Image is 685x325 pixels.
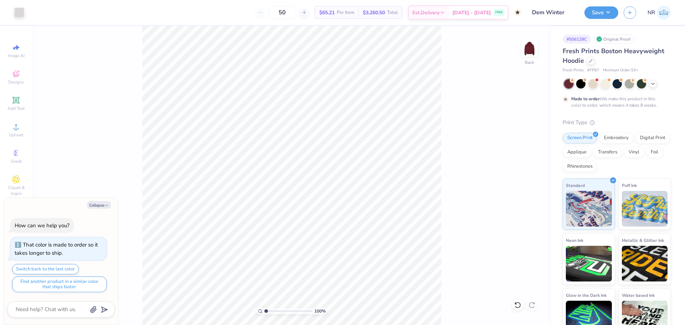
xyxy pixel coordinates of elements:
div: Original Proof [594,35,634,44]
img: Niki Roselle Tendencia [657,6,671,20]
div: How can we help you? [15,222,70,229]
span: Image AI [8,53,25,59]
span: Total [387,9,398,16]
span: Puff Ink [622,182,637,189]
span: Est. Delivery [412,9,440,16]
span: $3,260.50 [363,9,385,16]
span: Fresh Prints Boston Heavyweight Hoodie [563,47,664,65]
div: Applique [563,147,591,158]
span: Minimum Order: 50 + [603,67,639,73]
span: Water based Ink [622,291,655,299]
span: FREE [495,10,503,15]
div: Embroidery [599,133,633,143]
span: Glow in the Dark Ink [566,291,607,299]
img: Puff Ink [622,191,668,227]
div: Vinyl [624,147,644,158]
div: Screen Print [563,133,597,143]
a: NR [648,6,671,20]
div: Foil [646,147,663,158]
span: Standard [566,182,585,189]
div: That color is made to order so it takes longer to ship. [15,241,98,257]
div: # 506128C [563,35,591,44]
img: Neon Ink [566,246,612,281]
span: Fresh Prints [563,67,584,73]
div: Rhinestones [563,161,597,172]
img: Metallic & Glitter Ink [622,246,668,281]
span: 100 % [314,308,326,314]
div: Back [525,59,534,66]
div: We make this product in this color to order, which means it takes 8 weeks. [571,96,659,108]
button: Find another product in a similar color that ships faster [12,276,107,292]
span: Metallic & Glitter Ink [622,237,664,244]
div: Digital Print [635,133,670,143]
input: Untitled Design [527,5,579,20]
img: Back [522,41,537,56]
div: Transfers [593,147,622,158]
span: Clipart & logos [4,185,29,196]
input: – – [268,6,296,19]
span: Neon Ink [566,237,583,244]
button: Switch back to the last color [12,264,79,274]
button: Collapse [87,201,111,209]
img: Standard [566,191,612,227]
button: Save [584,6,618,19]
span: Designs [8,79,24,85]
span: [DATE] - [DATE] [452,9,491,16]
span: NR [648,9,655,17]
span: Add Text [7,106,25,111]
span: $65.21 [319,9,335,16]
span: Per Item [337,9,354,16]
span: # FP87 [587,67,599,73]
strong: Made to order: [571,96,601,102]
span: Greek [11,158,22,164]
div: Print Type [563,118,671,127]
span: Upload [9,132,23,138]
